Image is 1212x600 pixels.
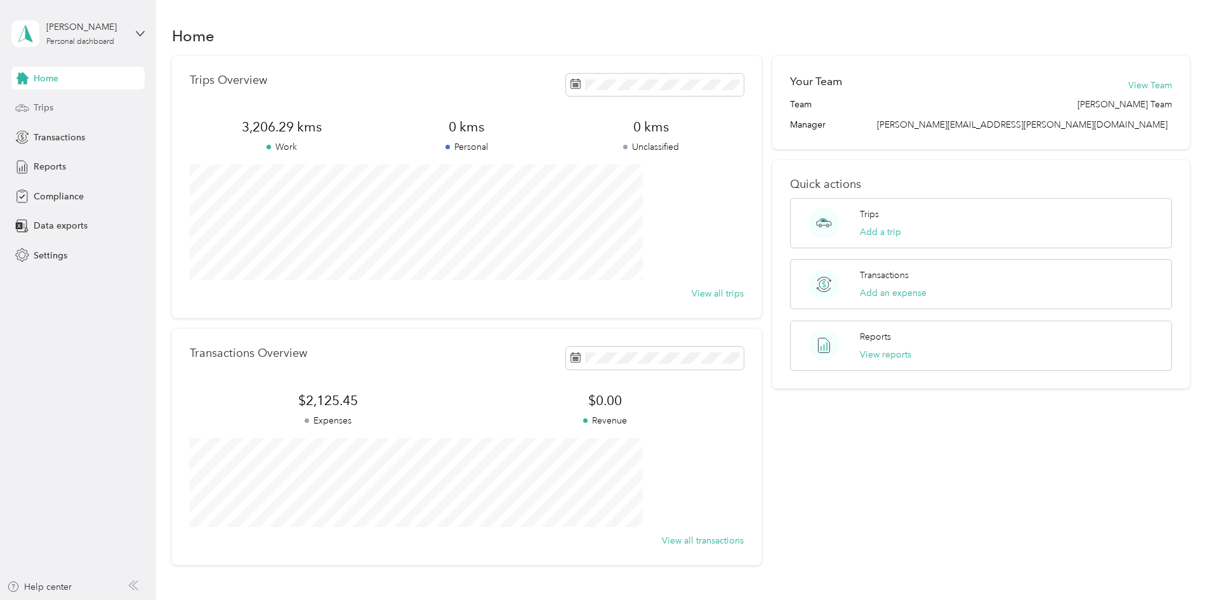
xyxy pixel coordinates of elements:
span: [PERSON_NAME][EMAIL_ADDRESS][PERSON_NAME][DOMAIN_NAME] [877,119,1168,130]
span: 0 kms [374,118,559,136]
p: Unclassified [559,140,744,154]
p: Quick actions [790,178,1172,191]
span: 3,206.29 kms [190,118,374,136]
iframe: Everlance-gr Chat Button Frame [1141,529,1212,600]
span: Trips [34,101,53,114]
span: Team [790,98,812,111]
p: Trips Overview [190,74,267,87]
span: Settings [34,249,67,262]
p: Reports [860,330,891,343]
span: $2,125.45 [190,392,466,410]
p: Revenue [466,414,743,427]
button: Add a trip [860,225,901,239]
span: [PERSON_NAME] Team [1077,98,1172,111]
span: Home [34,72,58,85]
span: Transactions [34,131,85,144]
span: Manager [790,118,826,131]
button: View Team [1128,79,1172,92]
div: [PERSON_NAME] [46,20,126,34]
p: Work [190,140,374,154]
span: 0 kms [559,118,744,136]
span: Compliance [34,190,84,203]
span: Data exports [34,219,88,232]
div: Personal dashboard [46,38,114,46]
p: Personal [374,140,559,154]
button: Add an expense [860,286,926,300]
h1: Home [172,29,214,43]
button: View reports [860,348,911,361]
p: Transactions [860,269,909,282]
button: View all trips [692,287,744,300]
button: View all transactions [662,534,744,547]
p: Expenses [190,414,466,427]
span: Reports [34,160,66,173]
h2: Your Team [790,74,842,90]
button: Help center [7,580,72,594]
span: $0.00 [466,392,743,410]
p: Trips [860,208,879,221]
p: Transactions Overview [190,347,307,360]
